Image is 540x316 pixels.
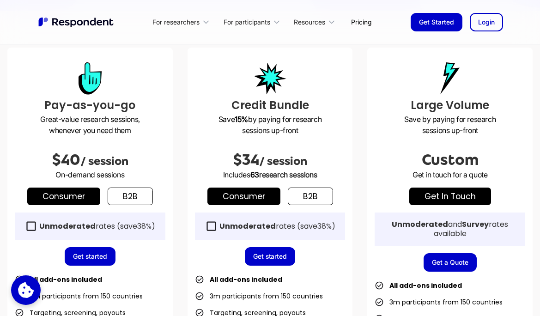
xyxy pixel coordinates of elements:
[317,221,332,231] span: 38%
[30,275,102,284] strong: All add-ons included
[470,13,503,31] a: Login
[39,222,155,231] div: rates (save )
[375,296,503,309] li: 3m participants from 150 countries
[65,247,115,266] a: Get started
[137,221,152,231] span: 38%
[219,221,276,231] strong: Unmoderated
[344,11,379,33] a: Pricing
[195,97,346,114] h3: Credit Bundle
[15,169,165,180] p: On-demand sessions
[210,275,282,284] strong: All add-ons included
[411,13,462,31] a: Get Started
[207,188,280,205] a: Consumer
[27,188,100,205] a: Consumer
[235,115,248,124] strong: 15%
[15,114,165,136] p: Great-value research sessions, whenever you need them
[375,97,525,114] h3: Large Volume
[52,152,80,168] span: $40
[259,170,317,179] span: research sessions
[108,188,153,205] a: b2b
[289,11,344,33] div: Resources
[375,220,525,238] div: and rates available
[389,281,462,290] strong: All add-ons included
[15,97,165,114] h3: Pay-as-you-go
[250,170,259,179] span: 63
[259,155,307,168] span: / session
[245,247,296,266] a: Get started
[195,290,323,303] li: 3m participants from 150 countries
[294,18,325,27] div: Resources
[80,155,128,168] span: / session
[409,188,491,205] a: get in touch
[375,169,525,180] p: Get in touch for a quote
[375,114,525,136] p: Save by paying for research sessions up-front
[39,221,96,231] strong: Unmoderated
[15,290,143,303] li: 3m participants from 150 countries
[224,18,270,27] div: For participants
[424,253,477,272] a: Get a Quote
[219,222,335,231] div: rates (save )
[422,152,479,168] span: Custom
[147,11,218,33] div: For researchers
[195,114,346,136] p: Save by paying for research sessions up-front
[462,219,489,230] strong: Survey
[195,169,346,180] p: Includes
[392,219,448,230] strong: Unmoderated
[288,188,333,205] a: b2b
[37,16,116,28] img: Untitled UI logotext
[218,11,288,33] div: For participants
[152,18,200,27] div: For researchers
[233,152,259,168] span: $34
[37,16,116,28] a: home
